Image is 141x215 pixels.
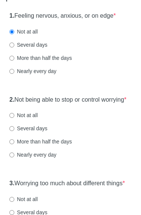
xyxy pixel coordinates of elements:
label: Not at all [9,28,38,36]
label: Feeling nervous, anxious, or on edge [9,12,116,21]
label: Several days [9,41,47,49]
strong: 1. [9,13,14,19]
input: Nearly every day [9,69,14,74]
input: Not at all [9,197,14,202]
input: Several days [9,43,14,48]
label: Not at all [9,196,38,203]
label: Nearly every day [9,68,56,75]
input: Not at all [9,113,14,118]
strong: 2. [9,97,14,103]
strong: 3. [9,180,14,187]
label: Worrying too much about different things [9,180,125,188]
label: Not at all [9,112,38,119]
input: More than half the days [9,140,14,145]
label: Nearly every day [9,151,56,159]
input: Nearly every day [9,153,14,158]
input: Not at all [9,30,14,35]
label: More than half the days [9,138,72,146]
input: Several days [9,127,14,131]
label: Not being able to stop or control worrying [9,96,126,105]
label: More than half the days [9,55,72,62]
input: More than half the days [9,56,14,61]
label: Several days [9,125,47,133]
